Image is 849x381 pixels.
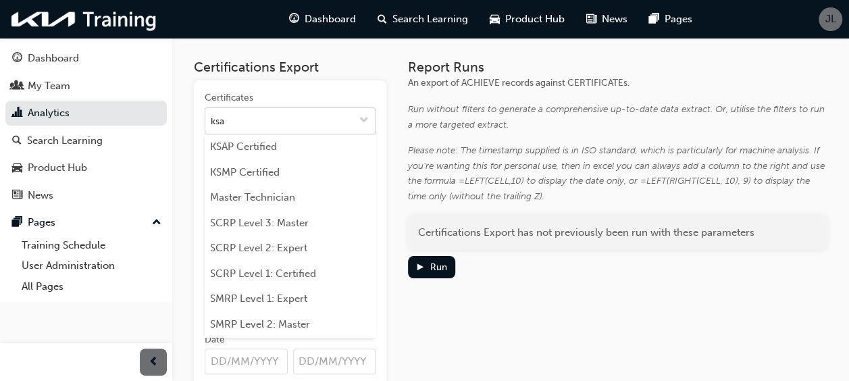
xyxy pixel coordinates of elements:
[665,11,692,27] span: Pages
[408,215,827,251] div: Certifications Export has not previously been run with these parameters
[205,159,376,185] li: KSMP Certified
[353,108,375,134] button: toggle menu
[359,116,369,127] span: down-icon
[490,11,500,28] span: car-icon
[825,11,836,27] span: JL
[5,74,167,99] a: My Team
[149,354,159,371] span: prev-icon
[28,188,53,203] div: News
[28,51,79,66] div: Dashboard
[408,77,629,88] span: An export of ACHIEVE records against CERTIFICATEs.
[408,143,827,204] div: Please note: The timestamp supplied is in ISO standard, which is particularly for machine analysi...
[638,5,703,33] a: pages-iconPages
[819,7,842,31] button: JL
[505,11,565,27] span: Product Hub
[12,162,22,174] span: car-icon
[12,135,22,147] span: search-icon
[586,11,596,28] span: news-icon
[5,210,167,235] button: Pages
[12,53,22,65] span: guage-icon
[205,91,253,105] div: Certificates
[293,349,376,374] input: Date
[408,59,827,75] h3: Report Runs
[28,215,55,230] div: Pages
[602,11,627,27] span: News
[205,236,376,261] li: SCRP Level 2: Expert
[205,349,288,374] input: Date
[649,11,659,28] span: pages-icon
[12,217,22,229] span: pages-icon
[5,155,167,180] a: Product Hub
[28,160,87,176] div: Product Hub
[205,311,376,337] li: SMRP Level 2: Master
[430,261,447,273] div: Run
[392,11,468,27] span: Search Learning
[205,134,376,160] li: KSAP Certified
[152,214,161,232] span: up-icon
[408,102,827,132] div: Run without filters to generate a comprehensive up-to-date data extract. Or, utilise the filters ...
[205,261,376,286] li: SCRP Level 1: Certified
[5,101,167,126] a: Analytics
[12,190,22,202] span: news-icon
[12,80,22,93] span: people-icon
[27,133,103,149] div: Search Learning
[575,5,638,33] a: news-iconNews
[415,263,425,274] span: play-icon
[289,11,299,28] span: guage-icon
[12,107,22,120] span: chart-icon
[305,11,356,27] span: Dashboard
[278,5,367,33] a: guage-iconDashboard
[16,235,167,256] a: Training Schedule
[205,210,376,236] li: SCRP Level 3: Master
[5,46,167,71] a: Dashboard
[378,11,387,28] span: search-icon
[5,183,167,208] a: News
[194,59,386,75] h3: Certifications Export
[28,78,70,94] div: My Team
[479,5,575,33] a: car-iconProduct Hub
[205,333,225,347] div: Date
[205,286,376,312] li: SMRP Level 1: Expert
[408,256,455,278] button: Run
[7,5,162,33] img: kia-training
[205,185,376,211] li: Master Technician
[16,276,167,297] a: All Pages
[16,255,167,276] a: User Administration
[5,128,167,153] a: Search Learning
[5,43,167,210] button: DashboardMy TeamAnalyticsSearch LearningProduct HubNews
[367,5,479,33] a: search-iconSearch Learning
[205,108,375,134] input: Certificatestoggle menu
